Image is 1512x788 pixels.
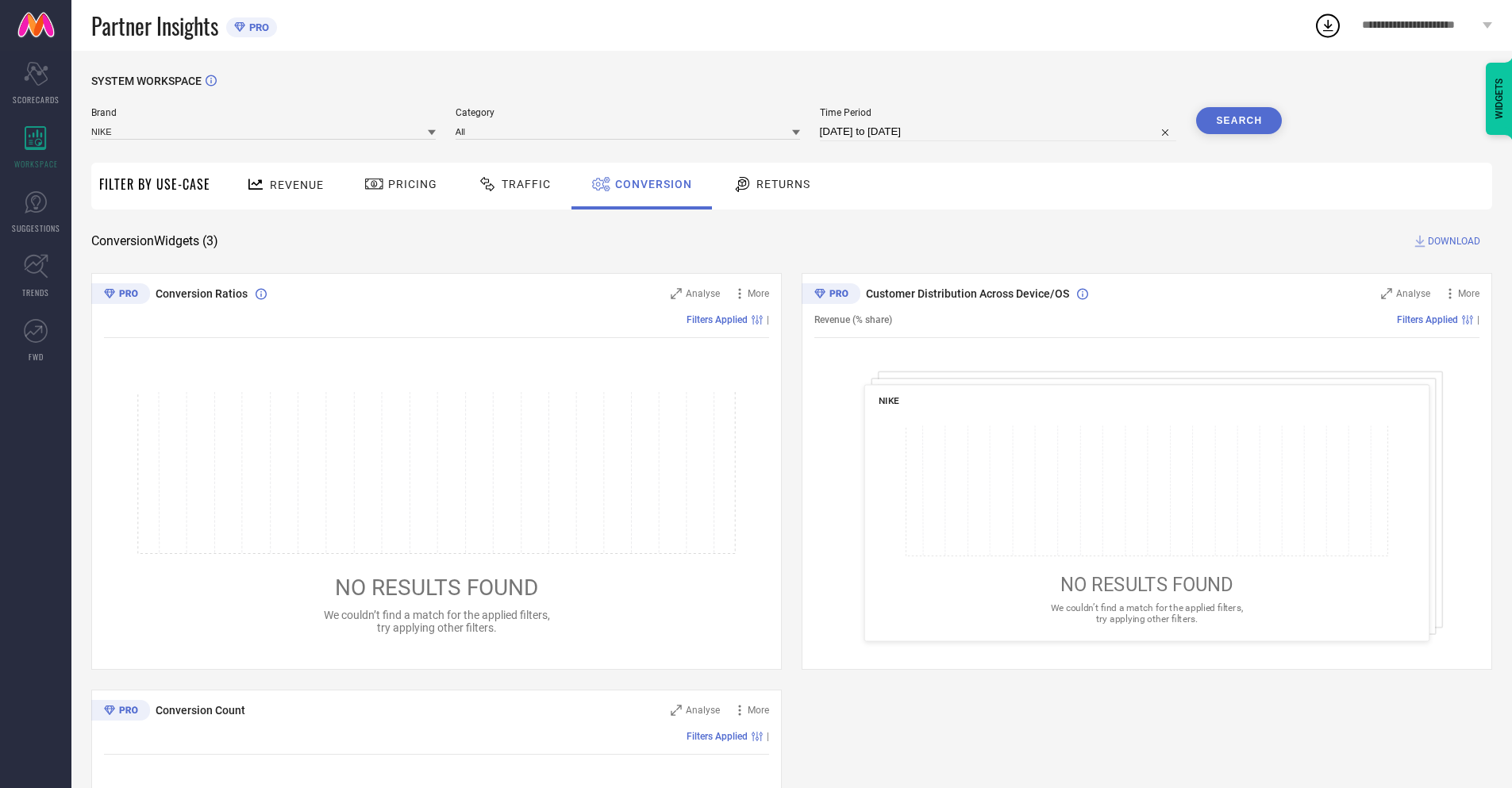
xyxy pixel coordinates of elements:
[1051,602,1243,624] span: We couldn’t find a match for the applied filters, try applying other filters.
[756,178,810,190] span: Returns
[686,705,720,716] span: Analyse
[1397,314,1458,325] span: Filters Applied
[748,705,769,716] span: More
[748,288,769,299] span: More
[671,705,682,716] svg: Zoom
[91,75,202,87] span: SYSTEM WORKSPACE
[156,704,245,717] span: Conversion Count
[502,178,551,190] span: Traffic
[1477,314,1479,325] span: |
[687,314,748,325] span: Filters Applied
[91,233,218,249] span: Conversion Widgets ( 3 )
[91,283,150,307] div: Premium
[13,94,60,106] span: SCORECARDS
[879,395,899,406] span: NIKE
[99,175,210,194] span: Filter By Use-Case
[156,287,248,300] span: Conversion Ratios
[1396,288,1430,299] span: Analyse
[22,286,49,298] span: TRENDS
[91,700,150,724] div: Premium
[29,351,44,363] span: FWD
[388,178,437,190] span: Pricing
[270,179,324,191] span: Revenue
[615,178,692,190] span: Conversion
[671,288,682,299] svg: Zoom
[1381,288,1392,299] svg: Zoom
[1428,233,1480,249] span: DOWNLOAD
[814,314,892,325] span: Revenue (% share)
[820,107,1177,118] span: Time Period
[91,10,218,42] span: Partner Insights
[687,731,748,742] span: Filters Applied
[14,158,58,170] span: WORKSPACE
[1314,11,1342,40] div: Open download list
[91,107,436,118] span: Brand
[456,107,800,118] span: Category
[767,731,769,742] span: |
[820,122,1177,141] input: Select time period
[1458,288,1479,299] span: More
[245,21,269,33] span: PRO
[324,609,550,634] span: We couldn’t find a match for the applied filters, try applying other filters.
[1196,107,1282,134] button: Search
[767,314,769,325] span: |
[12,222,60,234] span: SUGGESTIONS
[866,287,1069,300] span: Customer Distribution Across Device/OS
[1060,574,1233,596] span: NO RESULTS FOUND
[802,283,860,307] div: Premium
[335,575,538,601] span: NO RESULTS FOUND
[686,288,720,299] span: Analyse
